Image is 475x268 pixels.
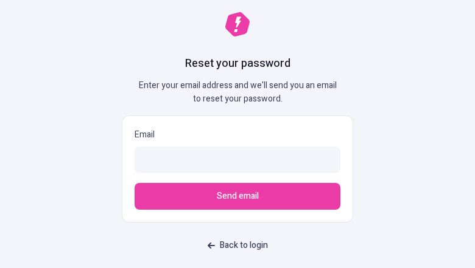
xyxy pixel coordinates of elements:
button: Send email [135,183,340,210]
span: Send email [217,190,259,203]
h1: Reset your password [185,56,290,72]
p: Email [135,128,340,142]
input: Email [135,146,340,173]
p: Enter your email address and we'll send you an email to reset your password. [134,79,341,106]
a: Back to login [200,235,275,256]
